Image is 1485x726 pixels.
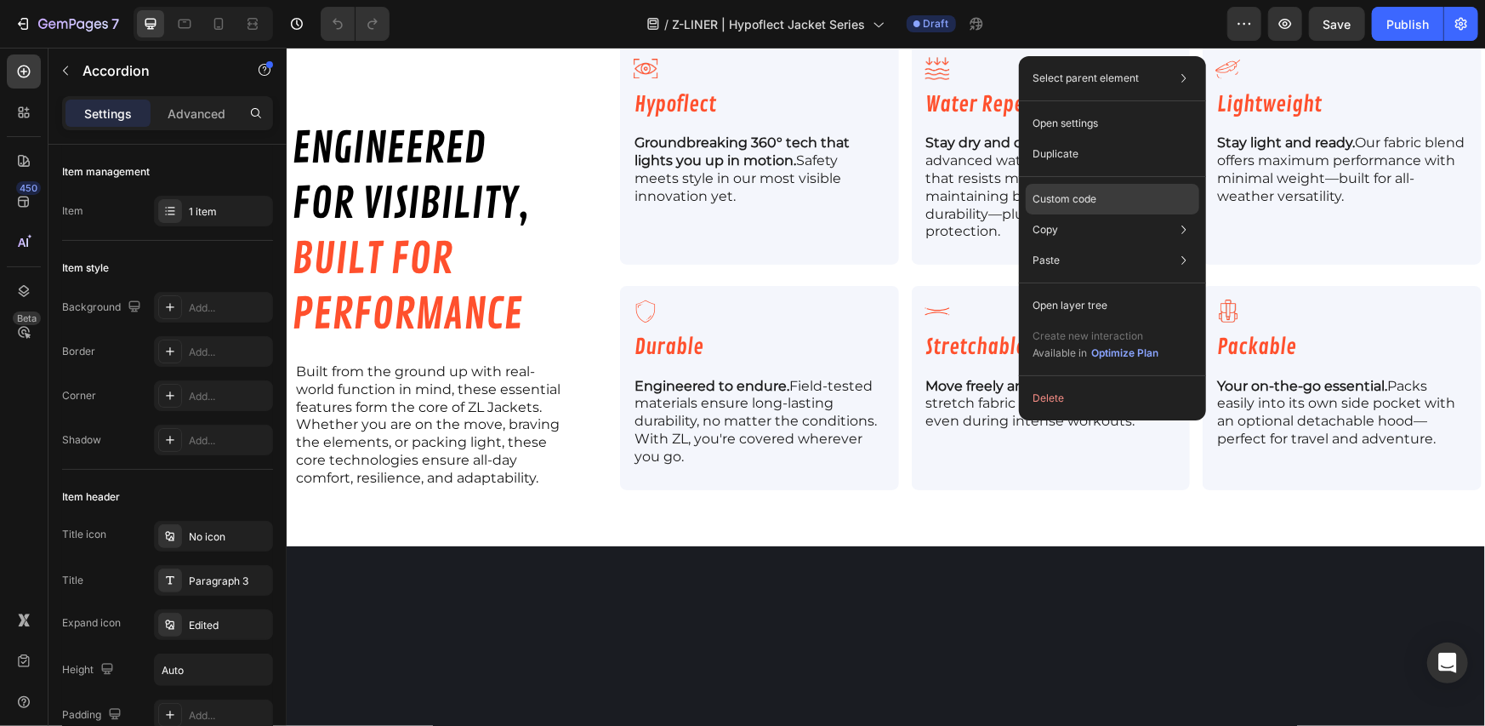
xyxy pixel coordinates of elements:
[1090,345,1159,362] button: Optimize Plan
[1033,253,1060,268] p: Paste
[189,433,269,449] div: Add...
[1033,71,1139,86] p: Select parent element
[924,16,949,31] span: Draft
[348,331,590,418] span: Field-tested materials ensure long-lasting durability, no matter the conditions. With ZL, you're ...
[62,615,121,631] div: Expand icon
[1033,298,1107,313] p: Open layer tree
[189,300,269,316] div: Add...
[638,285,891,317] h2: Stretchable
[7,7,127,41] button: 7
[16,181,41,195] div: 450
[189,574,269,589] div: Paragraph 3
[62,388,96,403] div: Corner
[62,573,83,588] div: Title
[82,60,227,81] p: Accordion
[13,312,41,325] div: Beta
[189,529,269,545] div: No icon
[1033,192,1096,207] p: Custom code
[189,708,269,723] div: Add...
[62,296,145,319] div: Background
[930,331,1101,347] strong: Your on-the-go essential.
[1372,7,1443,41] button: Publish
[155,655,272,685] input: Auto
[189,204,269,220] div: 1 item
[62,432,101,448] div: Shadow
[640,88,811,104] strong: Stay dry and comfortable
[929,285,1182,317] h2: Packable
[346,285,600,317] h2: Durable
[348,88,563,157] span: Safety meets style in our most visible innovation yet.
[168,105,225,123] p: Advanced
[1026,383,1199,414] button: Delete
[321,7,390,41] div: Undo/Redo
[640,331,879,383] span: Our stretch fabric supports full mobility, even during intense workouts.
[189,389,269,404] div: Add...
[929,43,1182,74] h2: Lightweight
[62,489,120,505] div: Item header
[62,164,150,180] div: Item management
[1091,346,1158,361] div: Optimize Plan
[1427,643,1468,683] div: Open Intercom Messenger
[62,260,109,276] div: Item style
[84,105,132,123] p: Settings
[1323,17,1351,31] span: Save
[348,88,563,122] strong: Groundbreaking 360° tech that lights you up in motion.
[1309,7,1365,41] button: Save
[930,331,1169,400] span: Packs easily into its own side pocket with an optional detachable hood—perfect for travel and adv...
[665,15,669,33] span: /
[1033,328,1159,345] p: Create new interaction
[62,203,83,219] div: Item
[111,14,119,34] p: 7
[640,331,811,347] strong: Move freely and naturally.
[287,48,1485,726] iframe: To enrich screen reader interactions, please activate Accessibility in Grammarly extension settings
[930,88,1178,157] span: Our fabric blend offers maximum performance with minimal weight—built for all-weather versatility.
[189,345,269,360] div: Add...
[1033,222,1058,237] p: Copy
[1033,116,1098,131] p: Open settings
[1033,146,1078,162] p: Duplicate
[930,88,1068,104] strong: Stay light and ready.
[62,527,106,542] div: Title icon
[62,344,95,359] div: Border
[638,43,891,74] h2: Water Repellent
[348,331,503,347] strong: Engineered to endure.
[1033,346,1087,359] span: Available in
[640,88,868,192] span: with our advanced water-repellent finish that resists moisture while maintaining breathability an...
[673,15,866,33] span: Z-LINER | Hypoflect Jacket Series
[189,618,269,633] div: Edited
[62,659,117,682] div: Height
[1386,15,1429,33] div: Publish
